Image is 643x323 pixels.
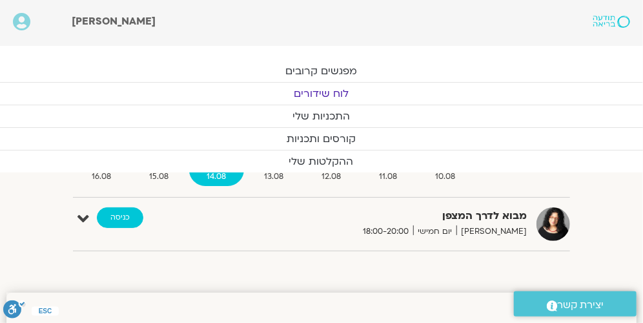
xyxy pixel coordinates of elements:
[189,170,244,183] span: 14.08
[456,225,527,238] span: [PERSON_NAME]
[74,170,129,183] span: 16.08
[97,207,143,228] a: כניסה
[413,225,456,238] span: יום חמישי
[558,297,604,314] span: יצירת קשר
[132,170,187,183] span: 15.08
[72,14,156,28] span: [PERSON_NAME]
[358,225,413,238] span: 18:00-20:00
[514,291,637,317] a: יצירת קשר
[249,207,527,225] strong: מבוא לדרך המצפן
[418,170,473,183] span: 10.08
[304,170,359,183] span: 12.08
[362,170,415,183] span: 11.08
[247,170,301,183] span: 13.08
